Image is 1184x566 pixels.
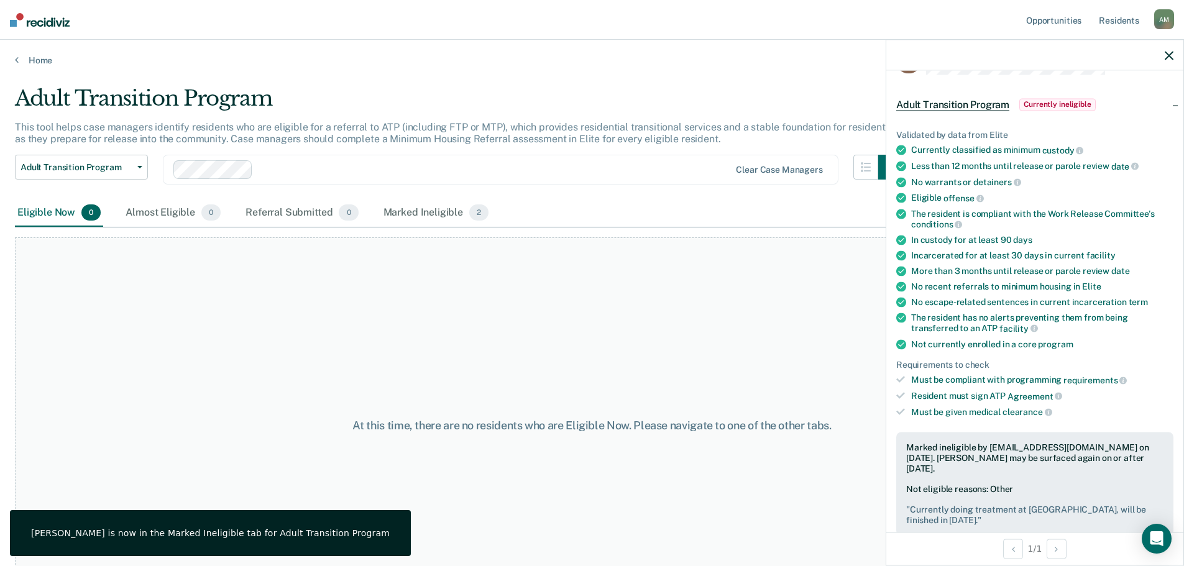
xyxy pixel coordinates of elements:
div: Incarcerated for at least 30 days in current [911,250,1173,261]
div: Not currently enrolled in a core [911,339,1173,349]
div: No recent referrals to minimum housing in [911,281,1173,292]
span: facility [1086,250,1116,260]
div: Almost Eligible [123,199,223,227]
span: date [1111,161,1139,171]
div: No escape-related sentences in current incarceration [911,297,1173,308]
span: Adult Transition Program [896,98,1009,111]
button: Previous Opportunity [1003,539,1023,559]
div: Must be compliant with programming [911,375,1173,386]
div: A M [1154,9,1174,29]
span: conditions [911,219,962,229]
span: Agreement [1007,391,1063,401]
div: Requirements to check [896,359,1173,370]
span: custody [1042,145,1084,155]
div: Validated by data from Elite [896,129,1173,140]
p: This tool helps case managers identify residents who are eligible for a referral to ATP (includin... [15,121,890,145]
span: 2 [469,204,489,221]
span: 0 [339,204,358,221]
div: At this time, there are no residents who are Eligible Now. Please navigate to one of the other tabs. [304,419,881,432]
pre: " Currently doing treatment at [GEOGRAPHIC_DATA], will be finished in [DATE]. " [906,504,1163,526]
div: Eligible [911,193,1173,204]
span: days [1013,235,1032,245]
div: No warrants or [911,176,1173,188]
div: Referral Submitted [243,199,360,227]
span: detainers [973,177,1021,187]
span: clearance [1003,407,1052,417]
a: Home [15,55,1169,66]
span: program [1038,339,1073,349]
img: Recidiviz [10,13,70,27]
span: offense [943,193,984,203]
span: 0 [81,204,101,221]
span: requirements [1063,375,1127,385]
div: Less than 12 months until release or parole review [911,161,1173,172]
div: Open Intercom Messenger [1142,524,1172,554]
div: Marked ineligible by [EMAIL_ADDRESS][DOMAIN_NAME] on [DATE]. [PERSON_NAME] may be surfaced again ... [906,442,1163,473]
span: facility [999,323,1038,333]
div: Clear case managers [736,165,822,175]
div: Not eligible reasons: Other [906,484,1163,525]
div: Adult Transition ProgramCurrently ineligible [886,84,1183,124]
span: Currently ineligible [1019,98,1096,111]
div: The resident has no alerts preventing them from being transferred to an ATP [911,313,1173,334]
div: Must be given medical [911,406,1173,418]
div: [PERSON_NAME] is now in the Marked Ineligible tab for Adult Transition Program [31,527,390,539]
div: 1 / 1 [886,532,1183,565]
span: term [1129,297,1148,307]
div: Adult Transition Program [15,86,903,121]
span: date [1111,266,1129,276]
div: Marked Ineligible [381,199,492,227]
button: Next Opportunity [1047,539,1067,559]
div: More than 3 months until release or parole review [911,266,1173,276]
div: Resident must sign ATP [911,391,1173,402]
div: Currently classified as minimum [911,145,1173,156]
span: 0 [201,204,221,221]
span: Elite [1082,281,1101,291]
div: Eligible Now [15,199,103,227]
div: In custody for at least 90 [911,235,1173,245]
span: Adult Transition Program [21,162,132,173]
div: The resident is compliant with the Work Release Committee's [911,208,1173,229]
